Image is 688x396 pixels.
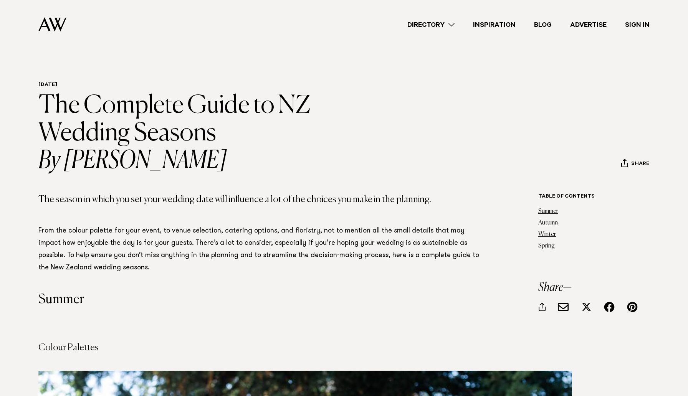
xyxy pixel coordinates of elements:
a: Spring [538,243,555,249]
p: From the colour palette for your event, to venue selection, catering options, and floristry, not ... [38,225,488,274]
a: Inspiration [464,20,525,30]
p: The season in which you set your wedding date will influence a lot of the choices you make in the... [38,193,488,206]
h3: Share [538,282,650,294]
a: Advertise [561,20,616,30]
img: Auckland Weddings Logo [38,17,66,31]
button: Share [621,158,650,170]
a: Sign In [616,20,659,30]
h1: The Complete Guide to NZ Wedding Seasons [38,92,394,175]
a: Directory [398,20,464,30]
h6: Table of contents [538,193,650,201]
a: Summer [538,208,558,214]
h4: Colour Palettes [38,343,488,352]
i: By [PERSON_NAME] [38,147,394,175]
a: Autumn [538,220,558,226]
a: Blog [525,20,561,30]
span: Share [631,161,649,168]
a: Winter [538,231,556,238]
h6: [DATE] [38,82,394,89]
h3: Summer [38,280,488,306]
